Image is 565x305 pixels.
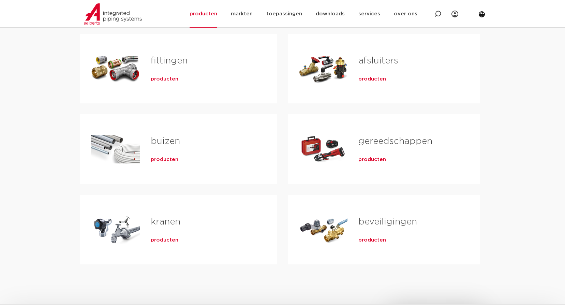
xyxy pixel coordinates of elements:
[358,217,417,226] a: beveiligingen
[151,156,178,163] a: producten
[151,217,180,226] a: kranen
[358,56,398,65] a: afsluiters
[358,237,386,244] a: producten
[358,156,386,163] a: producten
[151,237,178,244] a: producten
[151,76,178,83] a: producten
[151,137,180,146] a: buizen
[151,56,188,65] a: fittingen
[358,137,432,146] a: gereedschappen
[358,76,386,83] a: producten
